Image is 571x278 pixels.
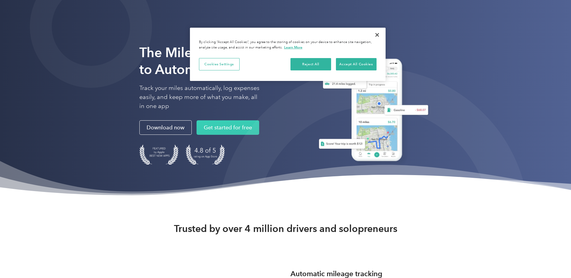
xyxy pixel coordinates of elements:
[371,28,384,42] button: Close
[139,84,260,111] p: Track your miles automatically, log expenses easily, and keep more of what you make, all in one app
[197,120,259,135] a: Get started for free
[199,58,240,71] button: Cookies Settings
[190,28,386,81] div: Privacy
[284,45,303,49] a: More information about your privacy, opens in a new tab
[336,58,377,71] button: Accept All Cookies
[139,144,178,165] img: Badge for Featured by Apple Best New Apps
[139,120,192,135] a: Download now
[199,40,377,50] div: By clicking “Accept All Cookies”, you agree to the storing of cookies on your device to enhance s...
[139,45,299,77] strong: The Mileage Tracking App to Automate Your Logs
[186,144,225,165] img: 4.9 out of 5 stars on the app store
[190,28,386,81] div: Cookie banner
[290,58,331,71] button: Reject All
[174,223,397,235] strong: Trusted by over 4 million drivers and solopreneurs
